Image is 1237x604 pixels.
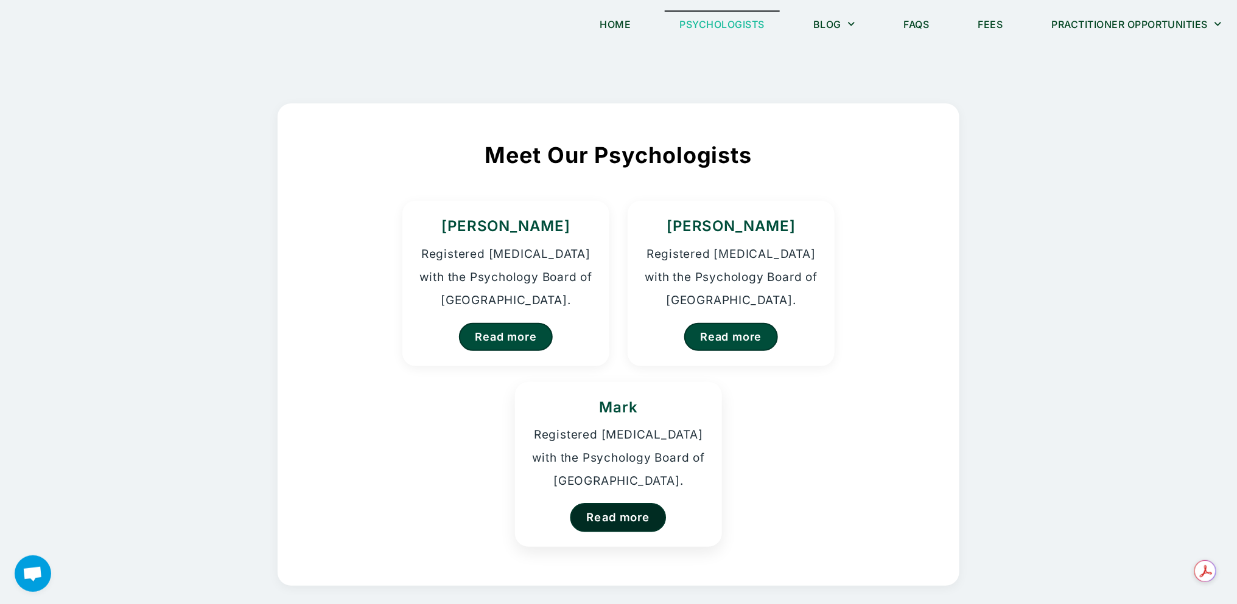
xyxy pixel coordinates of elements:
[570,503,667,532] a: Read more about Mark
[530,397,707,418] h3: Mark
[530,423,707,493] p: Registered [MEDICAL_DATA] with the Psychology Board of [GEOGRAPHIC_DATA].
[963,10,1018,38] a: Fees
[278,103,959,586] section: Meet Our Psychologists
[585,10,647,38] a: Home
[889,10,945,38] a: FAQs
[798,10,871,38] a: Blog
[643,216,819,237] h3: [PERSON_NAME]
[418,216,594,237] h3: [PERSON_NAME]
[643,243,819,312] p: Registered [MEDICAL_DATA] with the Psychology Board of [GEOGRAPHIC_DATA].
[684,323,777,351] a: Read more about Homer
[323,140,914,170] h2: Meet Our Psychologists
[418,243,594,312] p: Registered [MEDICAL_DATA] with the Psychology Board of [GEOGRAPHIC_DATA].
[15,555,51,592] a: Open chat
[665,10,780,38] a: Psychologists
[459,323,552,351] a: Read more about Kristina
